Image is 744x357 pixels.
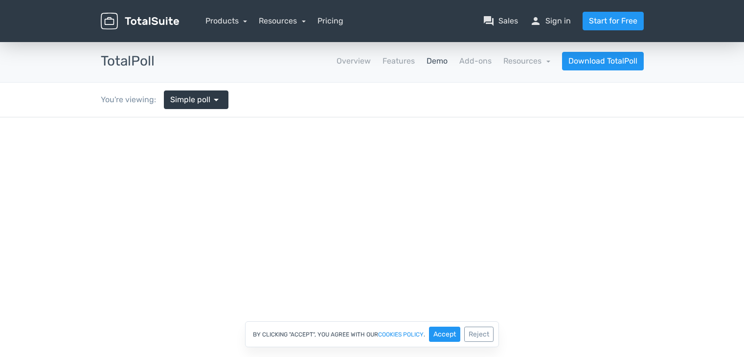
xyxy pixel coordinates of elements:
a: Start for Free [583,12,644,30]
span: Simple poll [170,94,210,106]
a: question_answerSales [483,15,518,27]
span: question_answer [483,15,495,27]
a: Resources [259,16,306,25]
div: You're viewing: [101,94,164,106]
button: Accept [429,327,460,342]
a: Download TotalPoll [562,52,644,70]
a: Pricing [317,15,343,27]
span: person [530,15,541,27]
img: TotalSuite for WordPress [101,13,179,30]
a: Products [205,16,248,25]
a: Demo [427,55,448,67]
div: By clicking "Accept", you agree with our . [245,321,499,347]
span: arrow_drop_down [210,94,222,106]
a: Features [383,55,415,67]
button: Reject [464,327,494,342]
a: cookies policy [378,332,424,337]
a: Simple poll arrow_drop_down [164,90,228,109]
h3: TotalPoll [101,54,155,69]
a: Resources [503,56,550,66]
a: Add-ons [459,55,492,67]
a: personSign in [530,15,571,27]
a: Overview [337,55,371,67]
